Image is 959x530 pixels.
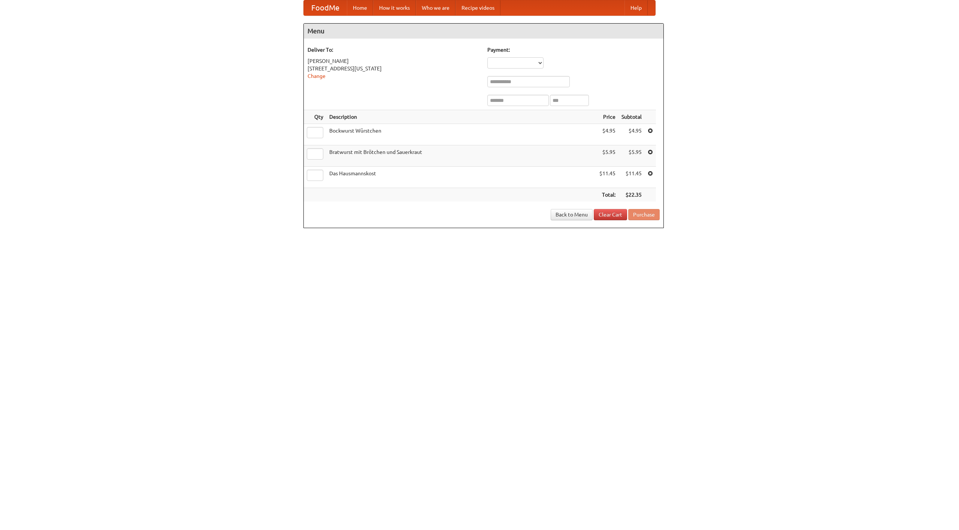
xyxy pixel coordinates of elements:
[308,46,480,54] h5: Deliver To:
[304,110,326,124] th: Qty
[596,188,618,202] th: Total:
[304,24,663,39] h4: Menu
[308,73,326,79] a: Change
[487,46,660,54] h5: Payment:
[456,0,500,15] a: Recipe videos
[596,110,618,124] th: Price
[596,124,618,145] td: $4.95
[326,145,596,167] td: Bratwurst mit Brötchen und Sauerkraut
[326,167,596,188] td: Das Hausmannskost
[624,0,648,15] a: Help
[596,145,618,167] td: $5.95
[416,0,456,15] a: Who we are
[326,110,596,124] th: Description
[304,0,347,15] a: FoodMe
[551,209,593,220] a: Back to Menu
[618,110,645,124] th: Subtotal
[308,65,480,72] div: [STREET_ADDRESS][US_STATE]
[373,0,416,15] a: How it works
[618,167,645,188] td: $11.45
[347,0,373,15] a: Home
[618,145,645,167] td: $5.95
[618,188,645,202] th: $22.35
[618,124,645,145] td: $4.95
[326,124,596,145] td: Bockwurst Würstchen
[308,57,480,65] div: [PERSON_NAME]
[628,209,660,220] button: Purchase
[596,167,618,188] td: $11.45
[594,209,627,220] a: Clear Cart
